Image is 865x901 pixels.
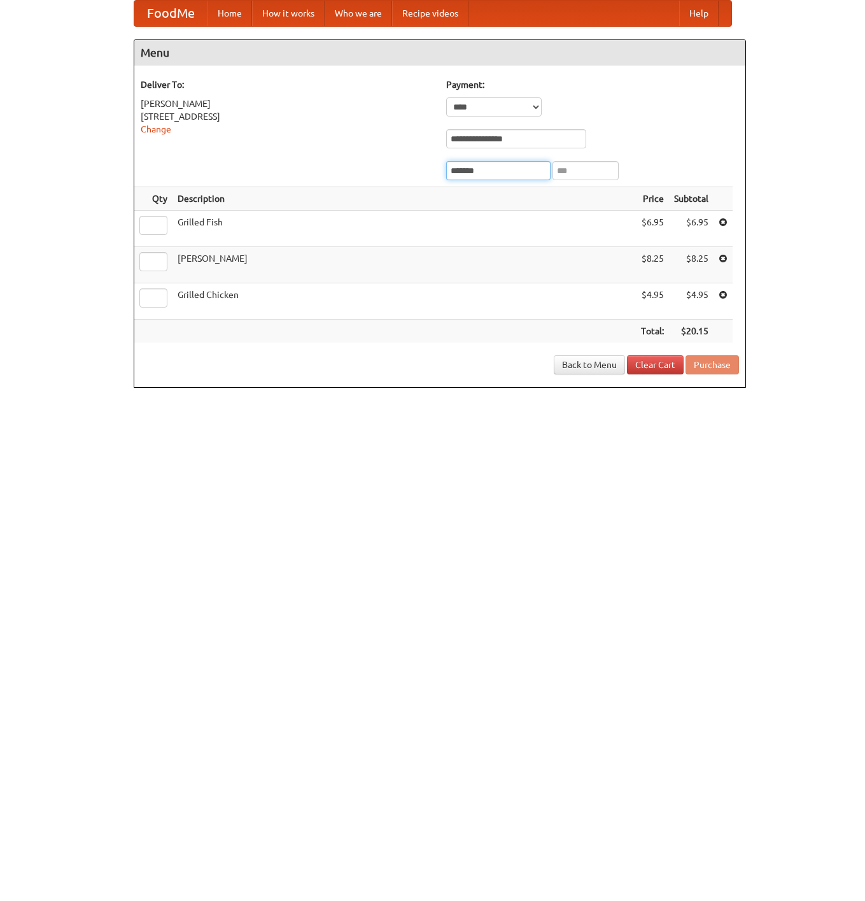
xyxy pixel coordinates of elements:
[636,211,669,247] td: $6.95
[207,1,252,26] a: Home
[679,1,719,26] a: Help
[134,1,207,26] a: FoodMe
[627,355,684,374] a: Clear Cart
[252,1,325,26] a: How it works
[141,124,171,134] a: Change
[636,247,669,283] td: $8.25
[669,211,714,247] td: $6.95
[446,78,739,91] h5: Payment:
[686,355,739,374] button: Purchase
[636,187,669,211] th: Price
[141,97,433,110] div: [PERSON_NAME]
[172,283,636,320] td: Grilled Chicken
[636,283,669,320] td: $4.95
[141,78,433,91] h5: Deliver To:
[172,211,636,247] td: Grilled Fish
[669,320,714,343] th: $20.15
[669,187,714,211] th: Subtotal
[134,40,745,66] h4: Menu
[134,187,172,211] th: Qty
[392,1,468,26] a: Recipe videos
[669,283,714,320] td: $4.95
[669,247,714,283] td: $8.25
[172,187,636,211] th: Description
[325,1,392,26] a: Who we are
[141,110,433,123] div: [STREET_ADDRESS]
[554,355,625,374] a: Back to Menu
[636,320,669,343] th: Total:
[172,247,636,283] td: [PERSON_NAME]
